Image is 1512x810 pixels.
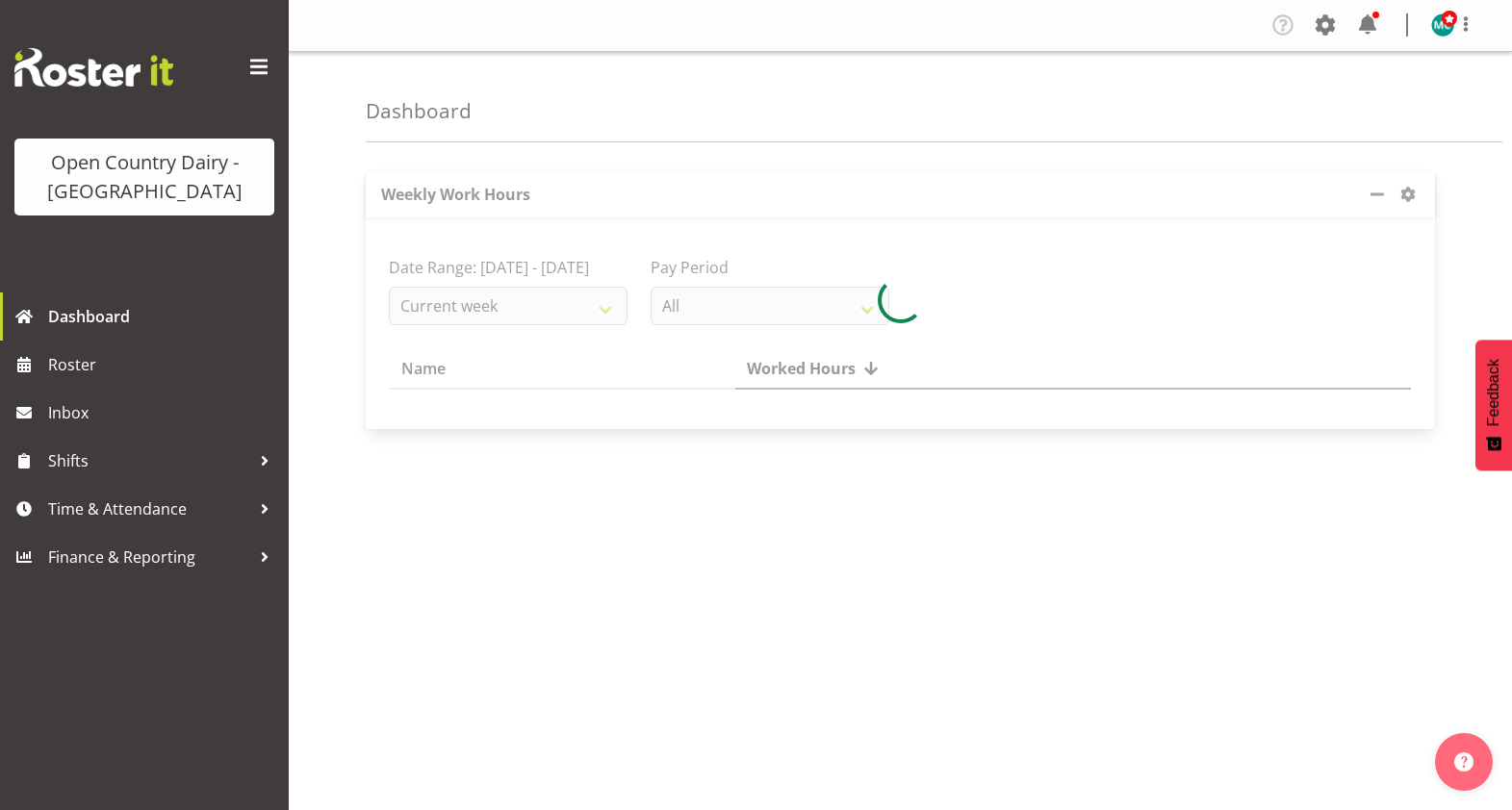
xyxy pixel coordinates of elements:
[14,48,173,87] img: Rosterit website logo
[48,302,279,331] span: Dashboard
[48,494,250,523] span: Time & Attendance
[1475,340,1512,470] button: Feedback - Show survey
[48,446,250,475] span: Shifts
[48,350,279,379] span: Roster
[34,148,255,206] div: Open Country Dairy - [GEOGRAPHIC_DATA]
[48,543,250,571] span: Finance & Reporting
[1454,752,1474,772] img: help-xxl-2.png
[366,100,472,122] h4: Dashboard
[1431,13,1454,37] img: michael-campbell11468.jpg
[48,398,279,427] span: Inbox
[1485,359,1502,426] span: Feedback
